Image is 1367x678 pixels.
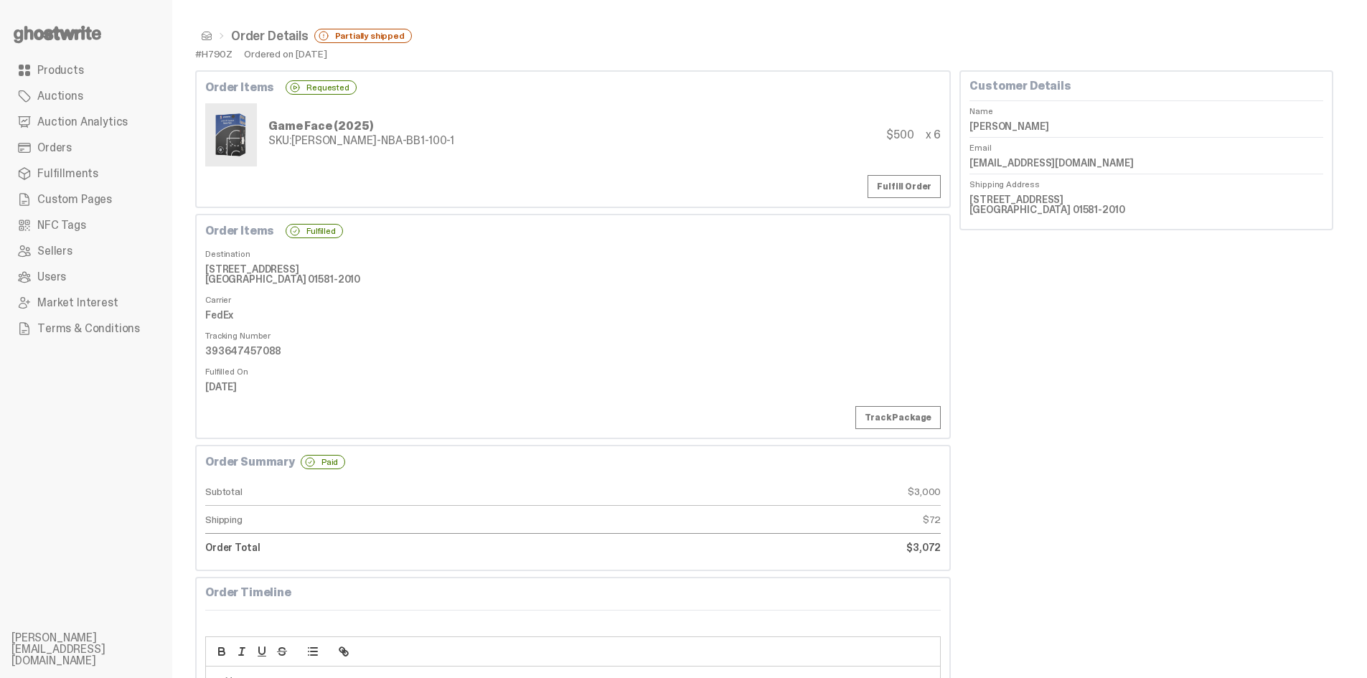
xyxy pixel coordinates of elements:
[252,643,272,660] button: underline
[195,49,232,59] div: #H790Z
[205,304,941,326] dd: FedEx
[11,161,161,187] a: Fulfillments
[868,175,941,198] a: Fulfill Order
[11,290,161,316] a: Market Interest
[37,220,86,231] span: NFC Tags
[37,65,84,76] span: Products
[205,290,941,304] dt: Carrier
[205,362,941,376] dt: Fulfilled On
[37,168,98,179] span: Fulfillments
[11,632,184,667] li: [PERSON_NAME][EMAIL_ADDRESS][DOMAIN_NAME]
[37,194,112,205] span: Custom Pages
[37,142,72,154] span: Orders
[37,323,140,334] span: Terms & Conditions
[314,29,412,43] div: Partially shipped
[232,643,252,660] button: italic
[268,133,291,148] span: SKU:
[205,225,274,237] b: Order Items
[926,129,941,141] div: x 6
[205,478,573,506] dt: Subtotal
[11,83,161,109] a: Auctions
[244,49,327,59] div: Ordered on [DATE]
[205,340,941,362] dd: 393647457088
[272,643,292,660] button: strike
[205,258,941,290] dd: [STREET_ADDRESS] [GEOGRAPHIC_DATA] 01581-2010
[11,264,161,290] a: Users
[969,152,1323,174] dd: [EMAIL_ADDRESS][DOMAIN_NAME]
[334,643,354,660] button: link
[205,326,941,340] dt: Tracking Number
[286,224,343,238] div: Fulfilled
[969,137,1323,152] dt: Email
[205,506,573,534] dt: Shipping
[37,245,72,257] span: Sellers
[212,643,232,660] button: bold
[37,271,66,283] span: Users
[37,297,118,309] span: Market Interest
[11,135,161,161] a: Orders
[969,174,1323,189] dt: Shipping Address
[205,456,295,468] b: Order Summary
[573,506,941,534] dd: $72
[969,116,1323,137] dd: [PERSON_NAME]
[205,534,573,561] dt: Order Total
[11,57,161,83] a: Products
[969,189,1323,220] dd: [STREET_ADDRESS] [GEOGRAPHIC_DATA] 01581-2010
[205,585,291,600] b: Order Timeline
[969,78,1071,93] b: Customer Details
[11,212,161,238] a: NFC Tags
[11,187,161,212] a: Custom Pages
[886,129,913,141] div: $500
[11,238,161,264] a: Sellers
[11,109,161,135] a: Auction Analytics
[573,534,941,561] dd: $3,072
[855,406,941,429] a: Track Package
[301,455,345,469] div: Paid
[37,90,83,102] span: Auctions
[286,80,357,95] div: Requested
[303,643,323,660] button: list: bullet
[205,82,274,93] b: Order Items
[37,116,128,128] span: Auction Analytics
[573,478,941,506] dd: $3,000
[268,121,454,132] div: Game Face (2025)
[205,244,941,258] dt: Destination
[208,106,254,164] img: NBA-Hero-1.png
[212,29,412,43] li: Order Details
[11,316,161,342] a: Terms & Conditions
[205,376,941,397] dd: [DATE]
[969,100,1323,116] dt: Name
[268,135,454,146] div: [PERSON_NAME]-NBA-BB1-100-1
